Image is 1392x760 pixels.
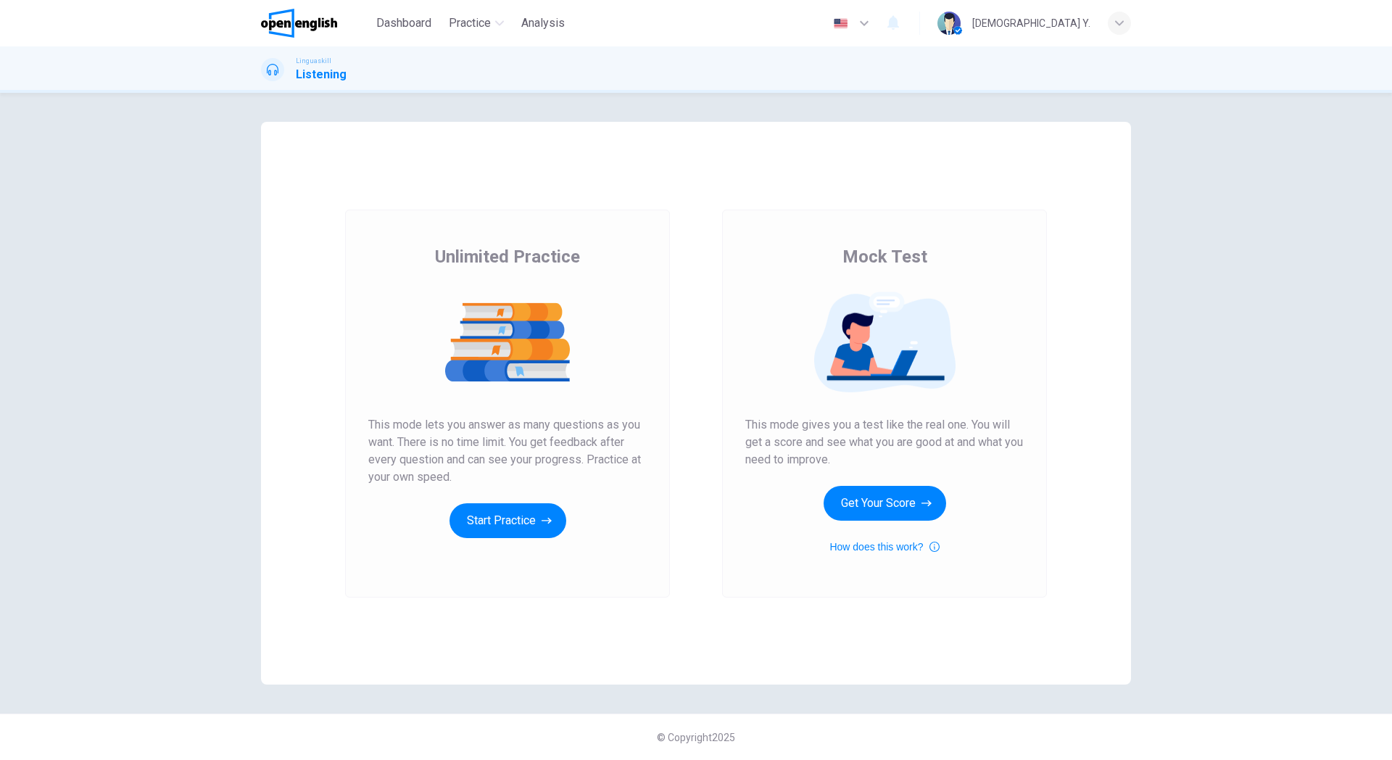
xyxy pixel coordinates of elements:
[261,9,370,38] a: OpenEnglish logo
[832,18,850,29] img: en
[261,9,337,38] img: OpenEnglish logo
[745,416,1024,468] span: This mode gives you a test like the real one. You will get a score and see what you are good at a...
[296,66,347,83] h1: Listening
[842,245,927,268] span: Mock Test
[824,486,946,521] button: Get Your Score
[972,15,1090,32] div: [DEMOGRAPHIC_DATA] Y.
[435,245,580,268] span: Unlimited Practice
[296,56,331,66] span: Linguaskill
[443,10,510,36] button: Practice
[449,15,491,32] span: Practice
[515,10,571,36] button: Analysis
[449,503,566,538] button: Start Practice
[521,15,565,32] span: Analysis
[829,538,939,555] button: How does this work?
[376,15,431,32] span: Dashboard
[370,10,437,36] button: Dashboard
[657,732,735,743] span: © Copyright 2025
[368,416,647,486] span: This mode lets you answer as many questions as you want. There is no time limit. You get feedback...
[937,12,961,35] img: Profile picture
